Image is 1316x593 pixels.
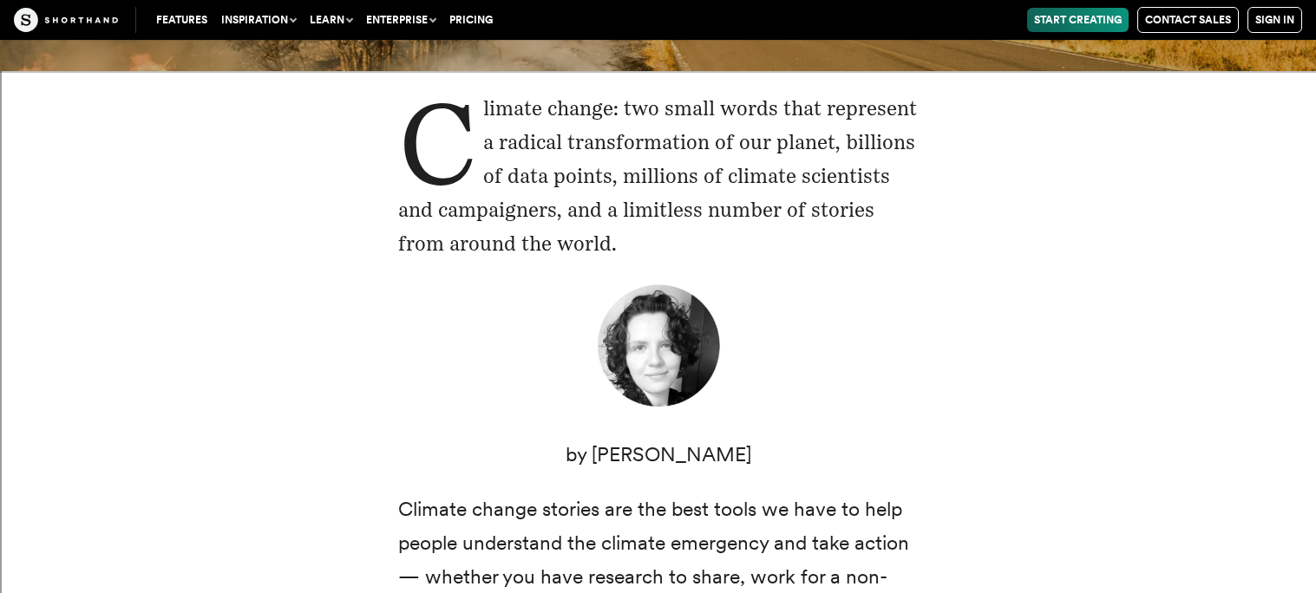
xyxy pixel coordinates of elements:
[214,8,303,32] button: Inspiration
[7,101,1309,116] div: Rename
[7,116,1309,132] div: Move To ...
[398,438,919,472] p: by [PERSON_NAME]
[149,8,214,32] a: Features
[7,69,1309,85] div: Options
[1027,8,1129,32] a: Start Creating
[7,7,1309,23] div: Sort A > Z
[7,23,1309,38] div: Sort New > Old
[442,8,500,32] a: Pricing
[14,8,118,32] img: The Craft
[7,38,1309,54] div: Move To ...
[7,85,1309,101] div: Sign out
[7,54,1309,69] div: Delete
[359,8,442,32] button: Enterprise
[398,92,919,261] p: Climate change: two small words that represent a radical transformation of our planet, billions o...
[1247,7,1302,33] a: Sign in
[303,8,359,32] button: Learn
[1137,7,1239,33] a: Contact Sales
